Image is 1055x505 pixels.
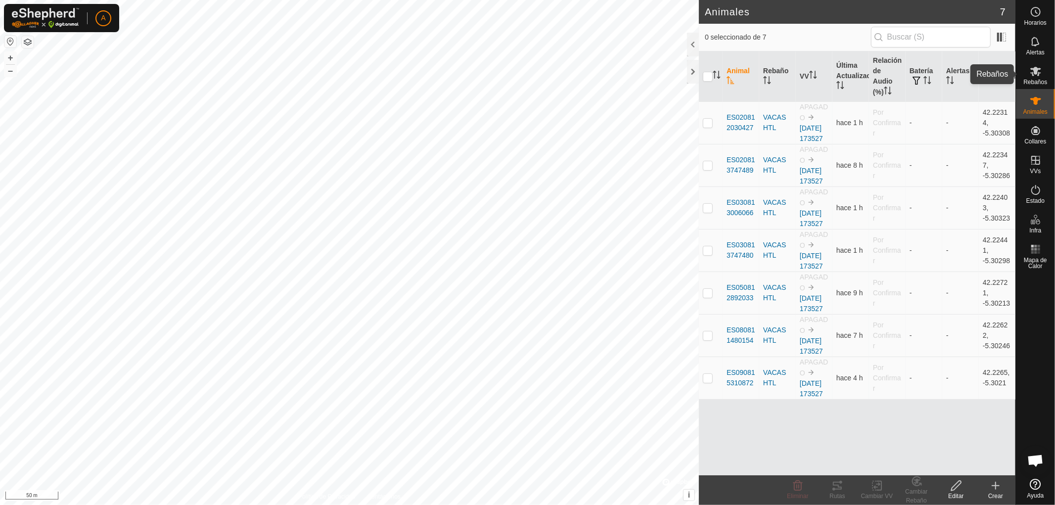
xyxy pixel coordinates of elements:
span: Collares [1024,138,1046,144]
img: hasta [807,326,815,334]
button: i [684,490,694,501]
span: Ayuda [1027,493,1044,499]
p-sorticon: Activar para ordenar [884,88,892,96]
div: Crear [976,492,1015,501]
a: [DATE] 173527 [800,167,823,185]
img: hasta [807,198,815,206]
div: Cambiar Rebaño [897,487,936,505]
span: Por Confirmar [873,321,901,350]
p-sorticon: Activar para ordenar [713,72,721,80]
span: A [101,13,105,23]
td: - [906,357,942,399]
button: – [4,65,16,77]
div: Cambiar VV [857,492,897,501]
th: Rebaño [759,51,796,102]
img: hasta [807,241,815,249]
img: hasta [807,113,815,121]
td: - [942,101,979,144]
a: [DATE] 173527 [800,294,823,313]
th: Última Actualización [832,51,869,102]
img: hasta [807,368,815,376]
span: ES030813747480 [727,240,755,261]
th: Ubicación [979,51,1015,102]
td: - [942,144,979,186]
a: Política de Privacidad [298,492,355,501]
span: 7 [1000,4,1006,19]
a: [DATE] 173527 [800,209,823,228]
th: Animal [723,51,759,102]
a: Contáctenos [367,492,401,501]
td: - [906,186,942,229]
td: - [906,144,942,186]
th: Batería [906,51,942,102]
td: 42.22347, -5.30286 [979,144,1015,186]
a: [DATE] 173527 [800,124,823,142]
span: Estado [1026,198,1045,204]
span: Horarios [1024,20,1047,26]
span: Infra [1029,228,1041,233]
span: ES050812892033 [727,282,755,303]
td: 42.22721, -5.30213 [979,272,1015,314]
p-sorticon: Activar para ordenar [946,78,954,86]
span: APAGADO [800,145,828,164]
span: 0 seleccionado de 7 [705,32,871,43]
td: - [906,229,942,272]
div: VACAS HTL [763,197,792,218]
input: Buscar (S) [871,27,991,47]
span: Por Confirmar [873,236,901,265]
td: - [906,101,942,144]
span: 29 ago 2025, 16:00 [836,374,863,382]
p-sorticon: Activar para ordenar [763,78,771,86]
span: 29 ago 2025, 12:30 [836,161,863,169]
div: VACAS HTL [763,282,792,303]
th: Relación de Audio (%) [869,51,906,102]
span: Por Confirmar [873,151,901,180]
div: VACAS HTL [763,325,792,346]
td: - [942,229,979,272]
span: Animales [1023,109,1048,115]
span: Mapa de Calor [1018,257,1053,269]
td: 42.22314, -5.30308 [979,101,1015,144]
a: [DATE] 173527 [800,337,823,355]
div: VACAS HTL [763,112,792,133]
span: Por Confirmar [873,278,901,307]
span: Por Confirmar [873,193,901,222]
span: APAGADO [800,230,828,249]
span: Por Confirmar [873,108,901,137]
div: Editar [936,492,976,501]
td: 42.2265, -5.3021 [979,357,1015,399]
span: 29 ago 2025, 13:30 [836,331,863,339]
div: VACAS HTL [763,367,792,388]
td: - [942,272,979,314]
p-sorticon: Activar para ordenar [923,78,931,86]
p-sorticon: Activar para ordenar [727,78,734,86]
td: - [906,272,942,314]
span: Eliminar [787,493,808,500]
th: Alertas [942,51,979,102]
span: ES030813006066 [727,197,755,218]
td: - [906,314,942,357]
div: VACAS HTL [763,155,792,176]
div: Rutas [818,492,857,501]
span: ES090815310872 [727,367,755,388]
span: 29 ago 2025, 11:15 [836,289,863,297]
span: APAGADO [800,103,828,122]
td: 42.22403, -5.30323 [979,186,1015,229]
button: Restablecer Mapa [4,36,16,47]
td: - [942,186,979,229]
span: ES020812030427 [727,112,755,133]
span: 29 ago 2025, 19:04 [836,119,863,127]
span: ES080811480154 [727,325,755,346]
a: Chat abierto [1021,446,1051,475]
td: - [942,357,979,399]
span: i [688,491,690,499]
button: + [4,52,16,64]
span: APAGADO [800,273,828,292]
td: 42.22441, -5.30298 [979,229,1015,272]
th: VV [796,51,832,102]
span: VVs [1030,168,1041,174]
td: 42.22622, -5.30246 [979,314,1015,357]
img: hasta [807,156,815,164]
span: Rebaños [1023,79,1047,85]
div: VACAS HTL [763,240,792,261]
